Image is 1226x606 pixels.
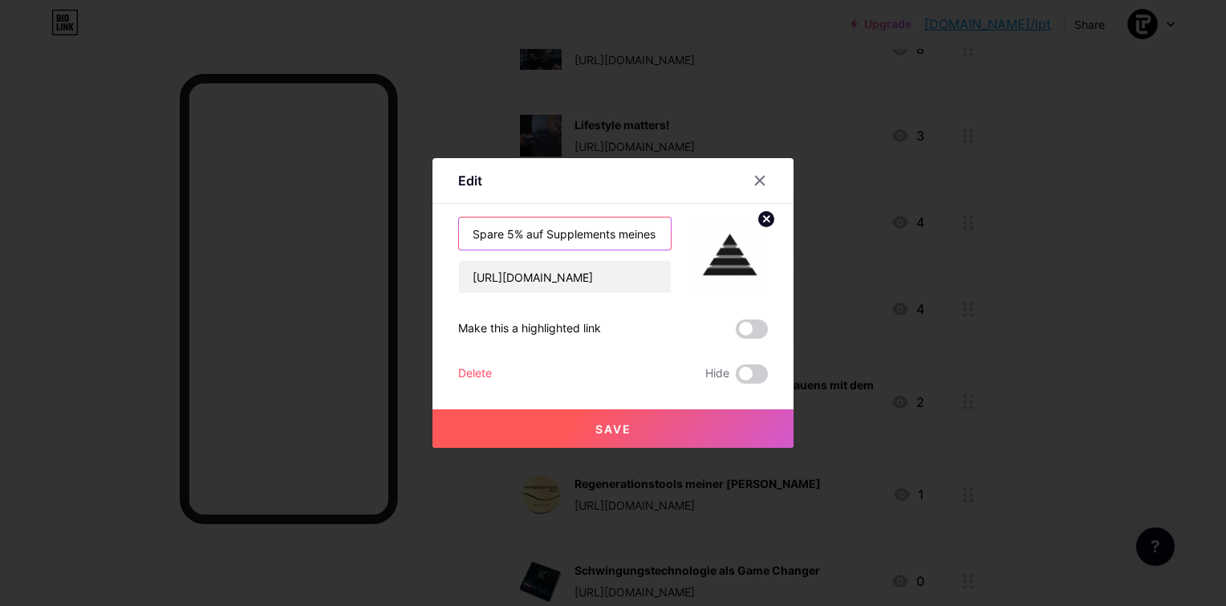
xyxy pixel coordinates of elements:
div: Edit [458,171,482,190]
input: Title [459,218,671,250]
button: Save [432,409,794,448]
div: Delete [458,364,492,384]
div: Make this a highlighted link [458,319,601,339]
span: Save [595,422,631,436]
span: Hide [705,364,729,384]
img: link_thumbnail [691,217,768,294]
input: URL [459,261,671,293]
